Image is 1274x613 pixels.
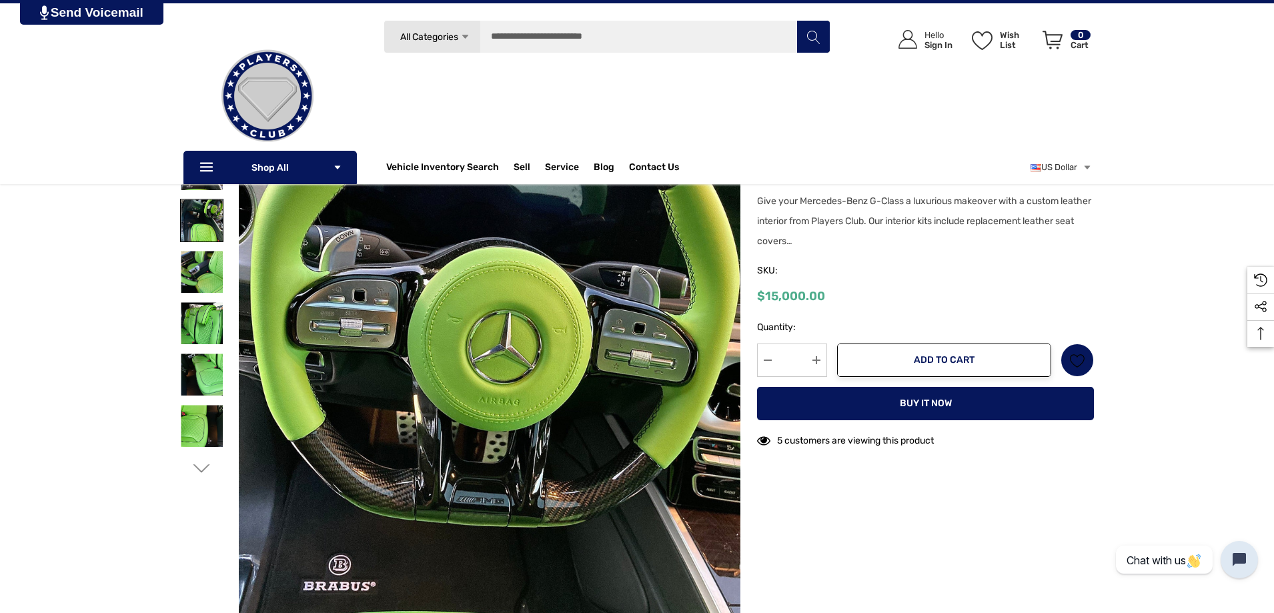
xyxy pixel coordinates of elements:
svg: Icon User Account [898,30,917,49]
a: Wish List Wish List [966,17,1037,63]
img: Mercedes Leather Seat Replacement [181,405,223,447]
label: Quantity: [757,320,827,336]
button: Search [796,20,830,53]
img: Custom G Wagon Interior [181,302,223,344]
a: USD [1031,154,1092,181]
a: Contact Us [629,161,679,176]
a: Cart with 0 items [1037,17,1092,69]
p: Cart [1071,40,1091,50]
a: Wish List [1061,344,1094,377]
img: Custom G Wagon Interior [181,251,223,293]
p: Shop All [183,151,357,184]
svg: Wish List [1070,353,1085,368]
p: Hello [924,30,952,40]
svg: Top [1247,327,1274,340]
svg: Icon Arrow Down [333,163,342,172]
p: 0 [1071,30,1091,40]
svg: Icon Line [198,160,218,175]
a: Blog [594,161,614,176]
img: PjwhLS0gR2VuZXJhdG9yOiBHcmF2aXQuaW8gLS0+PHN2ZyB4bWxucz0iaHR0cDovL3d3dy53My5vcmcvMjAwMC9zdmciIHhtb... [40,5,49,20]
svg: Icon Arrow Down [460,32,470,42]
p: Sign In [924,40,952,50]
button: Add to Cart [837,344,1051,377]
img: Players Club | Cars For Sale [201,29,334,163]
a: Sell [514,154,545,181]
img: Custom G Wagon Interior [181,354,223,396]
svg: Go to slide 3 of 4 [193,460,210,477]
div: 5 customers are viewing this product [757,428,934,449]
svg: Social Media [1254,300,1267,314]
img: Custom G Wagon Interior [181,199,223,241]
svg: Recently Viewed [1254,273,1267,287]
a: Vehicle Inventory Search [386,161,499,176]
a: Sign in [883,17,959,63]
button: Buy it now [757,387,1094,420]
span: SKU: [757,261,824,280]
svg: Wish List [972,31,993,50]
svg: Review Your Cart [1043,31,1063,49]
a: Service [545,161,579,176]
span: Sell [514,161,530,176]
span: $15,000.00 [757,289,825,303]
a: All Categories Icon Arrow Down Icon Arrow Up [384,20,480,53]
span: All Categories [400,31,458,43]
span: Give your Mercedes-Benz G-Class a luxurious makeover with a custom leather interior from Players ... [757,195,1091,247]
p: Wish List [1000,30,1035,50]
